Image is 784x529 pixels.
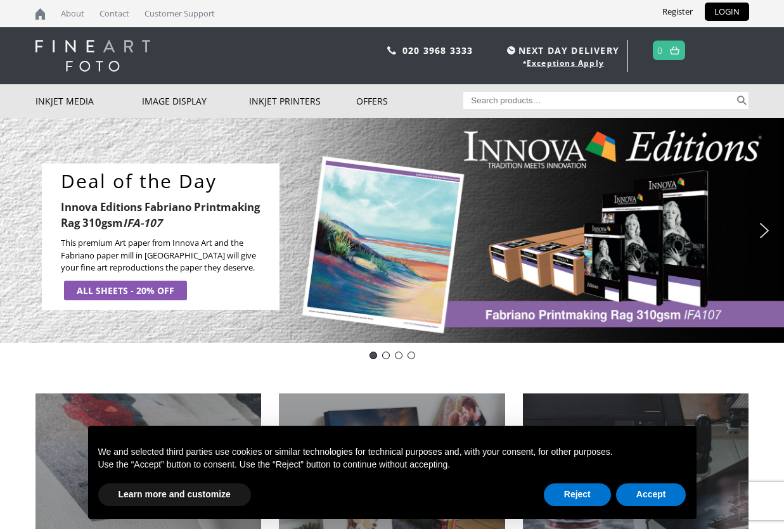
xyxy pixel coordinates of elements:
a: 020 3968 3333 [402,44,473,56]
a: LOGIN [705,3,749,21]
button: Accept [616,483,686,506]
button: Reject [544,483,611,506]
a: Inkjet Media [35,84,143,118]
a: 0 [657,41,663,60]
div: Deal of the DayInnova Editions Fabriano Printmaking Rag 310gsmIFA-107 This premium Art paper from... [42,163,280,310]
input: Search products… [463,92,735,109]
img: next arrow [754,220,774,241]
div: Innova Editions IFA11 [382,352,390,359]
p: We and selected third parties use cookies or similar technologies for technical purposes and, wit... [98,446,686,459]
span: NEXT DAY DELIVERY [504,43,619,58]
p: Use the “Accept” button to consent. Use the “Reject” button to continue without accepting. [98,459,686,471]
img: previous arrow [10,220,30,241]
img: phone.svg [387,46,396,54]
img: time.svg [507,46,515,54]
i: IFA-107 [123,215,162,230]
div: Deal of the Day- Innova Editions IFA107 [370,352,377,359]
a: Deal of the Day [61,170,273,193]
img: logo-white.svg [35,40,150,72]
a: Register [653,3,702,21]
p: This premium Art paper from Innova Art and the Fabriano paper mill in [GEOGRAPHIC_DATA] will give... [61,237,270,274]
div: ALL SHEETS - 20% OFF [77,284,174,297]
a: Exceptions Apply [527,58,604,68]
a: Image Display [142,84,249,118]
div: pinch book [408,352,415,359]
div: Innova-general [395,352,402,359]
button: Search [735,92,749,109]
a: ALL SHEETS - 20% OFF [64,281,187,300]
button: Learn more and customize [98,483,251,506]
div: Notice [78,416,707,529]
img: basket.svg [670,46,679,54]
h2: INKJET MEDIA [35,480,262,494]
b: Innova Editions Fabriano Printmaking Rag 310gsm [61,200,260,230]
div: Choose slide to display. [367,349,418,362]
a: Inkjet Printers [249,84,356,118]
a: Offers [356,84,463,118]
